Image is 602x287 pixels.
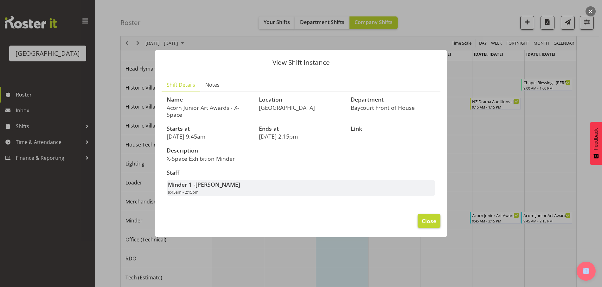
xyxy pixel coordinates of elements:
p: X-Space Exhibition Minder [167,155,297,162]
p: [DATE] 2:15pm [259,133,343,140]
p: [DATE] 9:45am [167,133,251,140]
span: Feedback [593,128,599,150]
h3: Location [259,97,343,103]
p: View Shift Instance [162,59,440,66]
p: Baycourt Front of House [351,104,435,111]
p: [GEOGRAPHIC_DATA] [259,104,343,111]
span: Close [422,217,436,225]
span: [PERSON_NAME] [195,181,240,188]
img: help-xxl-2.png [583,268,589,274]
span: 9:45am - 2:15pm [168,189,199,195]
button: Close [418,214,440,228]
h3: Link [351,126,435,132]
strong: Minder 1 - [168,181,240,188]
h3: Description [167,147,297,154]
h3: Starts at [167,126,251,132]
p: Acorn Junior Art Awards - X-Space [167,104,251,118]
span: Notes [205,81,220,89]
h3: Name [167,97,251,103]
h3: Department [351,97,435,103]
span: Shift Details [167,81,195,89]
button: Feedback - Show survey [590,122,602,165]
h3: Ends at [259,126,343,132]
h3: Staff [167,170,435,176]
